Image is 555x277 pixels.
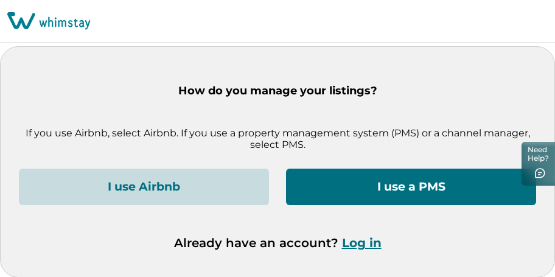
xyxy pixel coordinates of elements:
[19,82,536,100] p: How do you manage your listings?
[19,127,536,151] p: If you use Airbnb, select Airbnb. If you use a property management system (PMS) or a channel mana...
[342,236,382,250] button: Log in
[19,169,269,205] button: I use Airbnb
[286,169,536,205] button: I use a PMS
[174,236,382,250] p: Already have an account?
